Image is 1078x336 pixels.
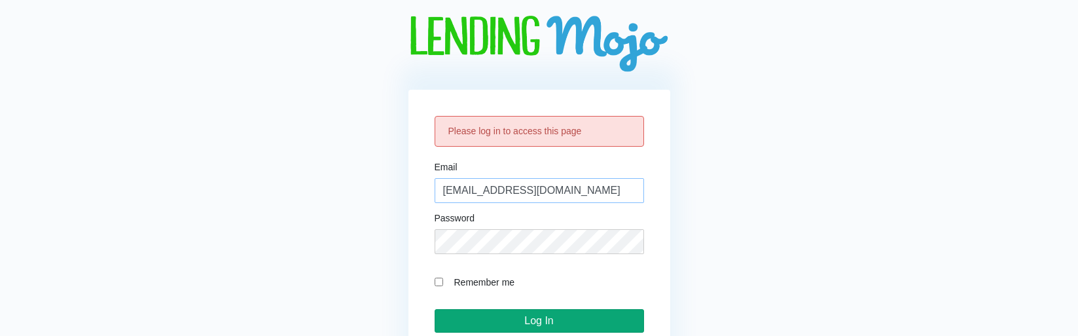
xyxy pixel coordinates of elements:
[435,214,475,223] label: Password
[435,116,644,147] div: Please log in to access this page
[408,16,670,74] img: logo-big.png
[435,309,644,333] input: Log In
[448,274,644,289] label: Remember me
[435,162,458,172] label: Email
